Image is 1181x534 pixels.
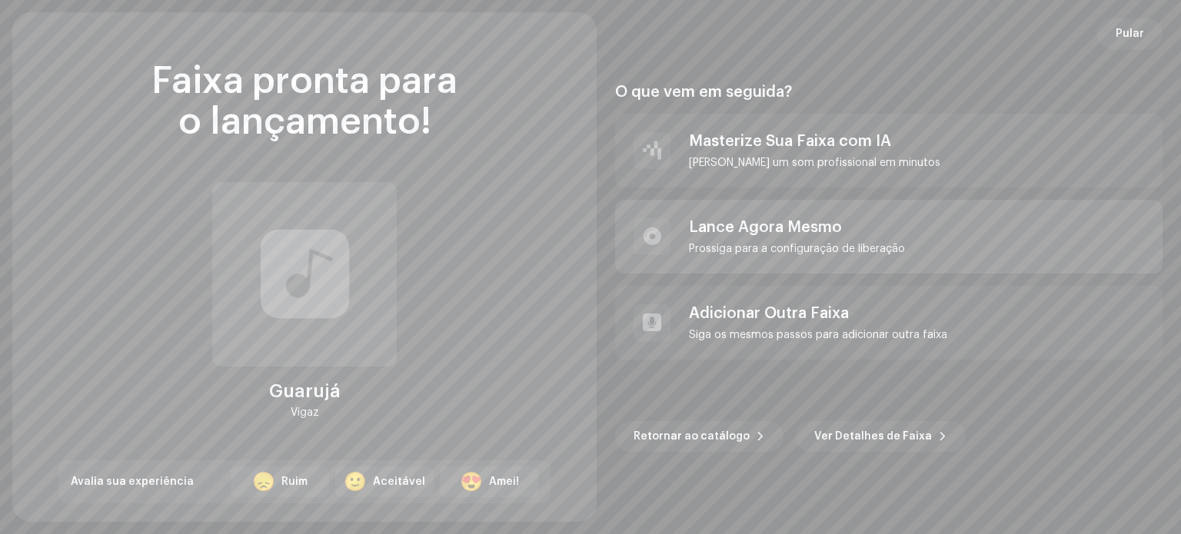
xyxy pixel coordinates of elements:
[689,304,947,323] div: Adicionar Outra Faixa
[689,218,905,237] div: Lance Agora Mesmo
[269,379,341,403] div: Guarujá
[252,473,275,491] div: 😞
[689,329,947,341] div: Siga os mesmos passos para adicionar outra faixa
[460,473,483,491] div: 😍
[291,403,319,422] div: Vigaz
[615,421,783,452] button: Retornar ao catálogo
[373,474,425,490] div: Aceitável
[814,421,932,452] span: Ver Detalhes de Faixa
[689,132,940,151] div: Masterize Sua Faixa com IA
[615,200,1163,274] re-a-post-create-item: Lance Agora Mesmo
[1097,18,1163,49] button: Pular
[689,243,905,255] div: Prossiga para a configuração de liberação
[489,474,519,490] div: Amei!
[615,83,1163,101] div: O que vem em seguida?
[344,473,367,491] div: 🙂
[796,421,966,452] button: Ver Detalhes de Faixa
[1116,18,1144,49] span: Pular
[615,114,1163,187] re-a-post-create-item: Masterize Sua Faixa com IA
[689,157,940,169] div: [PERSON_NAME] um som profissional em minutos
[615,286,1163,360] re-a-post-create-item: Adicionar Outra Faixa
[281,474,308,490] div: Ruim
[58,61,551,143] div: Faixa pronta para o lançamento!
[71,476,194,487] span: Avalia sua experiência
[634,421,750,452] span: Retornar ao catálogo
